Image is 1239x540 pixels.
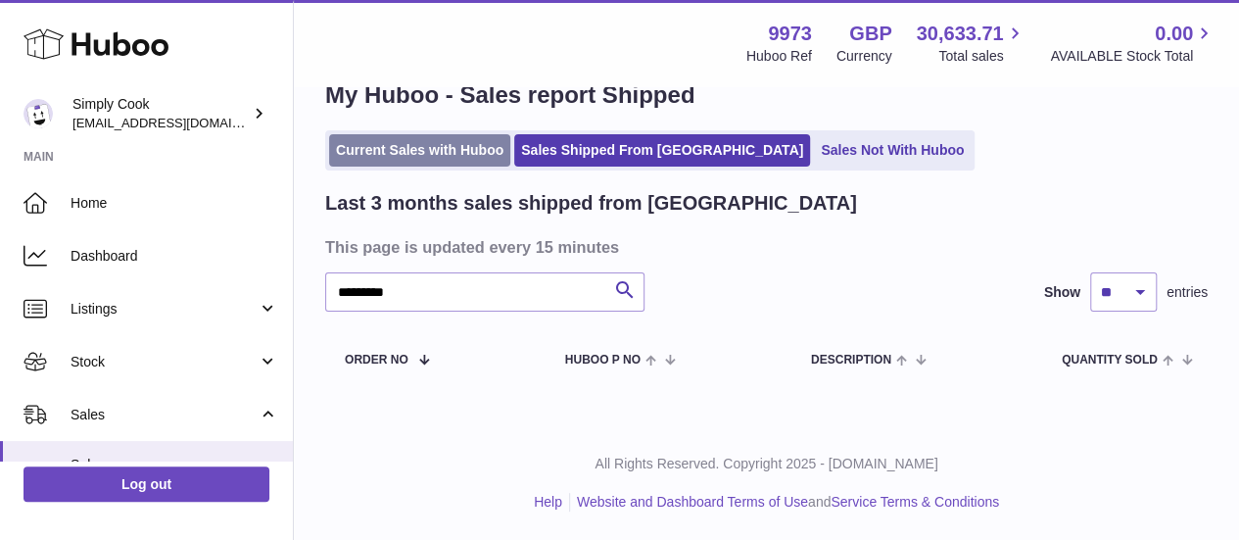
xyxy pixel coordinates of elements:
a: Website and Dashboard Terms of Use [577,494,808,510]
span: Quantity Sold [1062,354,1158,367]
div: Currency [836,47,892,66]
div: Huboo Ref [746,47,812,66]
h3: This page is updated every 15 minutes [325,236,1203,258]
h1: My Huboo - Sales report Shipped [325,79,1208,111]
span: Listings [71,300,258,319]
a: 0.00 AVAILABLE Stock Total [1050,21,1215,66]
a: Sales Shipped From [GEOGRAPHIC_DATA] [514,134,810,167]
span: Dashboard [71,247,278,266]
a: Log out [24,466,269,502]
strong: 9973 [768,21,812,47]
strong: GBP [849,21,891,47]
span: entries [1167,283,1208,302]
span: 0.00 [1155,21,1193,47]
a: Service Terms & Conditions [831,494,999,510]
a: Sales Not With Huboo [814,134,971,167]
img: internalAdmin-9973@internal.huboo.com [24,99,53,128]
span: Stock [71,353,258,371]
a: 30,633.71 Total sales [916,21,1025,66]
span: Description [811,354,891,367]
span: AVAILABLE Stock Total [1050,47,1215,66]
a: Help [534,494,562,510]
span: 30,633.71 [916,21,1003,47]
label: Show [1044,283,1080,302]
h2: Last 3 months sales shipped from [GEOGRAPHIC_DATA] [325,190,857,217]
span: Huboo P no [565,354,641,367]
span: Home [71,194,278,213]
div: Simply Cook [72,95,249,132]
p: All Rights Reserved. Copyright 2025 - [DOMAIN_NAME] [310,455,1223,473]
span: Order No [345,354,408,367]
span: Sales [71,456,278,474]
span: [EMAIL_ADDRESS][DOMAIN_NAME] [72,115,288,130]
li: and [570,493,999,512]
span: Total sales [938,47,1025,66]
span: Sales [71,406,258,424]
a: Current Sales with Huboo [329,134,510,167]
